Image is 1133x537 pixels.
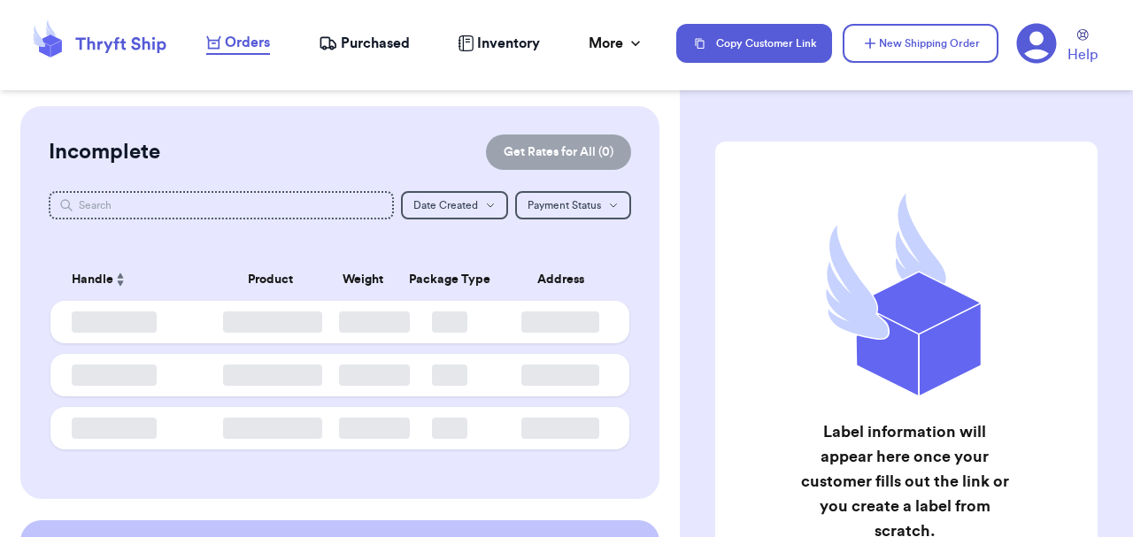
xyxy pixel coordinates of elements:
[528,200,601,211] span: Payment Status
[49,138,160,166] h2: Incomplete
[49,191,394,219] input: Search
[319,33,410,54] a: Purchased
[589,33,644,54] div: More
[328,258,397,301] th: Weight
[341,33,410,54] span: Purchased
[515,191,631,219] button: Payment Status
[212,258,328,301] th: Product
[413,200,478,211] span: Date Created
[477,33,540,54] span: Inventory
[843,24,998,63] button: New Shipping Order
[486,134,631,170] button: Get Rates for All (0)
[401,191,508,219] button: Date Created
[72,271,113,289] span: Handle
[225,32,270,53] span: Orders
[1067,29,1098,65] a: Help
[113,269,127,290] button: Sort ascending
[206,32,270,55] a: Orders
[502,258,629,301] th: Address
[458,33,540,54] a: Inventory
[1067,44,1098,65] span: Help
[397,258,502,301] th: Package Type
[676,24,832,63] button: Copy Customer Link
